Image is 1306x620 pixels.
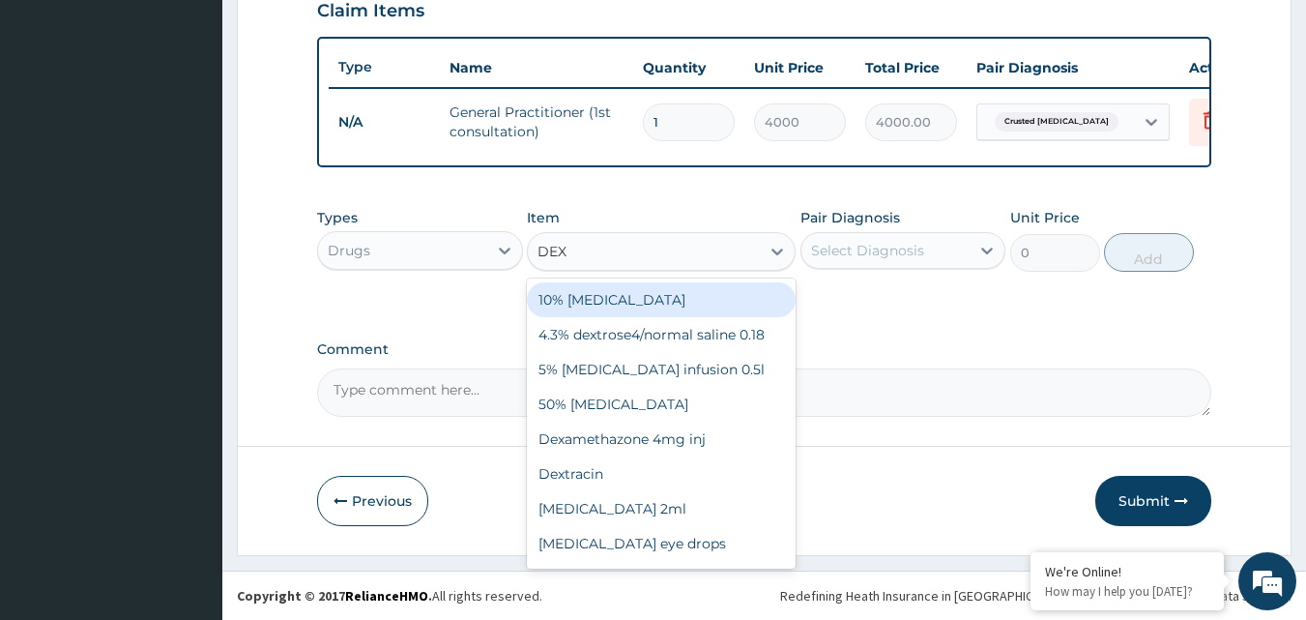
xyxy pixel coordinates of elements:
span: We're online! [112,187,267,382]
label: Unit Price [1010,208,1080,227]
button: Previous [317,476,428,526]
div: Dexamethazone 4mg inj [527,422,796,457]
th: Quantity [633,48,744,87]
td: N/A [329,104,440,140]
footer: All rights reserved. [222,571,1306,620]
div: [MEDICAL_DATA] eye drops [527,526,796,561]
div: 10% [MEDICAL_DATA] [527,282,796,317]
a: RelianceHMO [345,587,428,605]
td: General Practitioner (1st consultation) [440,93,633,151]
div: Redefining Heath Insurance in [GEOGRAPHIC_DATA] using Telemedicine and Data Science! [780,586,1291,605]
span: Crusted [MEDICAL_DATA] [995,112,1118,132]
label: Pair Diagnosis [800,208,900,227]
strong: Copyright © 2017 . [237,587,432,605]
div: Chat with us now [101,108,325,133]
div: Drugs [328,241,370,260]
th: Type [329,49,440,85]
div: 50% [MEDICAL_DATA] [527,387,796,422]
p: How may I help you today? [1045,583,1209,600]
div: Minimize live chat window [317,10,363,56]
button: Submit [1095,476,1211,526]
h3: Claim Items [317,1,424,22]
div: 4.3% dextrose4/normal saline 0.18 [527,317,796,352]
img: d_794563401_company_1708531726252_794563401 [36,97,78,145]
div: 5% [MEDICAL_DATA] infusion 0.5l [527,352,796,387]
th: Name [440,48,633,87]
label: Types [317,210,358,226]
textarea: Type your message and hit 'Enter' [10,414,368,482]
div: Menthodex cough syrup [527,561,796,596]
div: Dextracin [527,457,796,491]
label: Comment [317,341,1212,358]
label: Item [527,208,560,227]
th: Actions [1179,48,1276,87]
div: We're Online! [1045,563,1209,580]
th: Unit Price [744,48,856,87]
th: Pair Diagnosis [967,48,1179,87]
div: Select Diagnosis [811,241,924,260]
div: [MEDICAL_DATA] 2ml [527,491,796,526]
th: Total Price [856,48,967,87]
button: Add [1104,233,1194,272]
